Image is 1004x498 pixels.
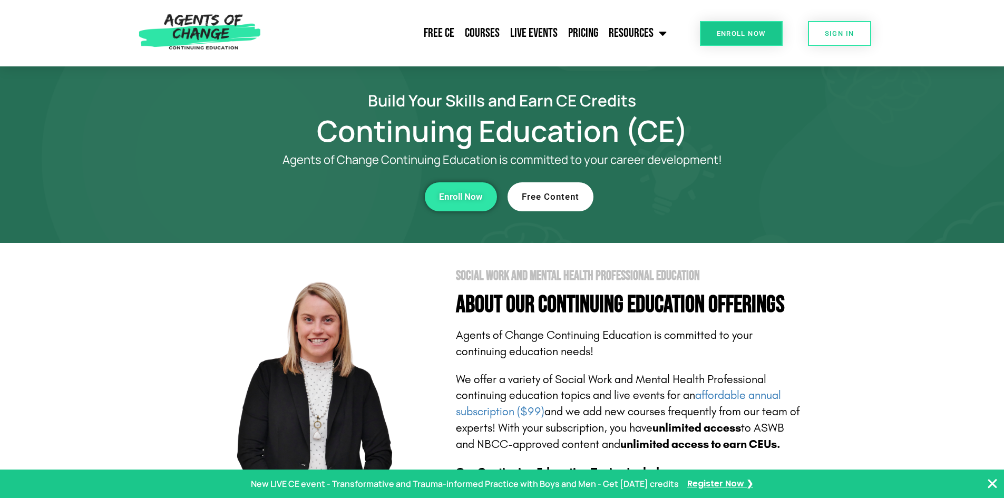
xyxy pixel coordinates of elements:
h1: Continuing Education (CE) [202,119,803,143]
a: Resources [603,20,672,46]
span: Free Content [522,192,579,201]
a: SIGN IN [808,21,871,46]
nav: Menu [266,20,672,46]
button: Close Banner [986,477,999,490]
h2: Social Work and Mental Health Professional Education [456,269,803,282]
p: Agents of Change Continuing Education is committed to your career development! [244,153,761,167]
h2: Build Your Skills and Earn CE Credits [202,93,803,108]
a: Register Now ❯ [687,476,753,492]
a: Free Content [508,182,593,211]
a: Enroll Now [425,182,497,211]
b: Our Continuing Education Topics Include: [456,465,669,479]
b: unlimited access [652,421,741,435]
span: SIGN IN [825,30,854,37]
span: Enroll Now [439,192,483,201]
p: New LIVE CE event - Transformative and Trauma-informed Practice with Boys and Men - Get [DATE] cr... [251,476,679,492]
a: Free CE [418,20,460,46]
span: Agents of Change Continuing Education is committed to your continuing education needs! [456,328,753,358]
h4: About Our Continuing Education Offerings [456,293,803,317]
p: We offer a variety of Social Work and Mental Health Professional continuing education topics and ... [456,372,803,453]
b: unlimited access to earn CEUs. [620,437,781,451]
a: Live Events [505,20,563,46]
a: Pricing [563,20,603,46]
a: Enroll Now [700,21,783,46]
a: Courses [460,20,505,46]
span: Enroll Now [717,30,766,37]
